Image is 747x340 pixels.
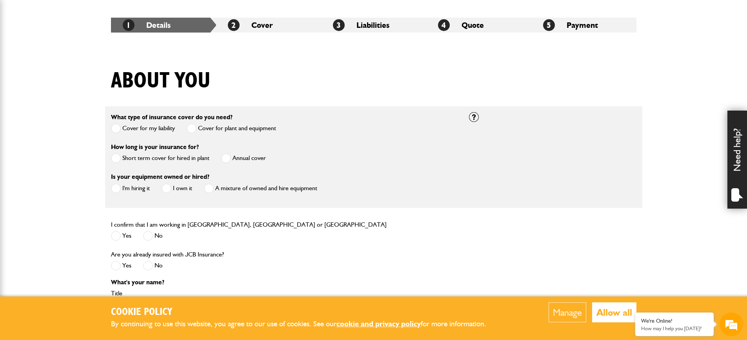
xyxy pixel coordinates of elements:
[111,261,131,271] label: Yes
[10,73,143,90] input: Enter your last name
[143,261,163,271] label: No
[13,44,33,55] img: d_20077148190_company_1631870298795_20077148190
[187,124,276,133] label: Cover for plant and equipment
[10,142,143,235] textarea: Type your message and hit 'Enter'
[111,231,131,241] label: Yes
[543,19,555,31] span: 5
[10,119,143,136] input: Enter your phone number
[111,114,233,120] label: What type of insurance cover do you need?
[143,231,163,241] label: No
[204,184,317,193] label: A mixture of owned and hire equipment
[228,19,240,31] span: 2
[111,18,216,33] li: Details
[111,153,209,163] label: Short term cover for hired in plant
[641,325,708,331] p: How may I help you today?
[216,18,321,33] li: Cover
[727,111,747,209] div: Need help?
[129,4,147,23] div: Minimize live chat window
[111,318,499,330] p: By continuing to use this website, you agree to our use of cookies. See our for more information.
[111,222,387,228] label: I confirm that I am working in [GEOGRAPHIC_DATA], [GEOGRAPHIC_DATA] or [GEOGRAPHIC_DATA]
[641,318,708,324] div: We're Online!
[531,18,636,33] li: Payment
[107,242,142,252] em: Start Chat
[438,19,450,31] span: 4
[10,96,143,113] input: Enter your email address
[111,290,457,296] label: Title
[111,144,199,150] label: How long is your insurance for?
[111,68,211,94] h1: About you
[41,44,132,54] div: Chat with us now
[111,174,209,180] label: Is your equipment owned or hired?
[111,306,499,318] h2: Cookie Policy
[336,319,421,328] a: cookie and privacy policy
[162,184,192,193] label: I own it
[123,19,134,31] span: 1
[321,18,426,33] li: Liabilities
[111,184,150,193] label: I'm hiring it
[426,18,531,33] li: Quote
[111,251,224,258] label: Are you already insured with JCB Insurance?
[111,279,457,285] p: What's your name?
[333,19,345,31] span: 3
[549,302,586,322] button: Manage
[592,302,636,322] button: Allow all
[221,153,266,163] label: Annual cover
[111,124,175,133] label: Cover for my liability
